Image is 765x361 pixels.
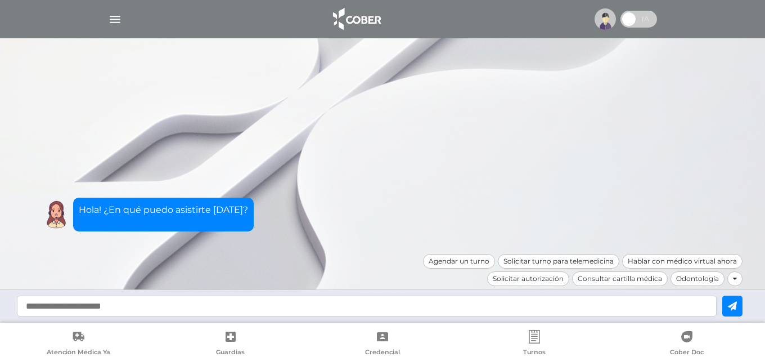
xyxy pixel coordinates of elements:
[458,330,610,359] a: Turnos
[79,203,248,217] p: Hola! ¿En qué puedo asistirte [DATE]?
[611,330,763,359] a: Cober Doc
[42,200,70,229] img: Cober IA
[2,330,154,359] a: Atención Médica Ya
[365,348,400,358] span: Credencial
[423,254,495,269] div: Agendar un turno
[327,6,386,33] img: logo_cober_home-white.png
[572,271,668,286] div: Consultar cartilla médica
[595,8,616,30] img: profile-placeholder.svg
[670,348,704,358] span: Cober Doc
[670,271,724,286] div: Odontología
[622,254,742,269] div: Hablar con médico virtual ahora
[523,348,546,358] span: Turnos
[47,348,110,358] span: Atención Médica Ya
[108,12,122,26] img: Cober_menu-lines-white.svg
[154,330,306,359] a: Guardias
[307,330,458,359] a: Credencial
[487,271,569,286] div: Solicitar autorización
[216,348,245,358] span: Guardias
[498,254,619,269] div: Solicitar turno para telemedicina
